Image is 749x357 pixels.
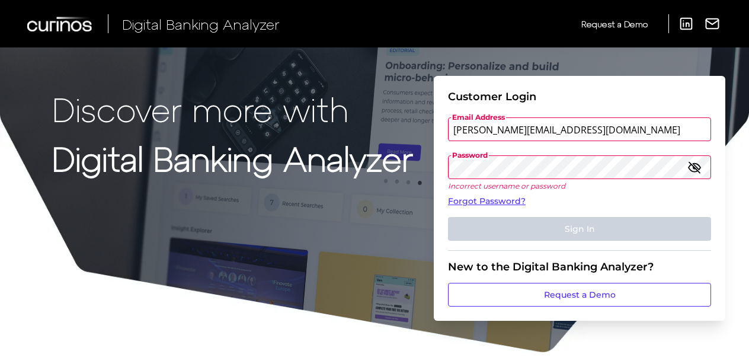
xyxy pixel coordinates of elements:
[448,90,711,103] div: Customer Login
[52,90,413,128] p: Discover more with
[448,181,711,190] p: Incorrect username or password
[448,283,711,307] a: Request a Demo
[451,151,489,160] span: Password
[451,113,506,122] span: Email Address
[448,260,711,273] div: New to the Digital Banking Analyzer?
[581,14,648,34] a: Request a Demo
[27,17,94,31] img: Curinos
[448,217,711,241] button: Sign In
[448,195,711,208] a: Forgot Password?
[52,138,413,178] strong: Digital Banking Analyzer
[122,15,280,33] span: Digital Banking Analyzer
[581,19,648,29] span: Request a Demo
